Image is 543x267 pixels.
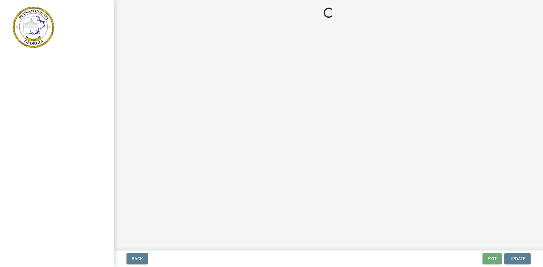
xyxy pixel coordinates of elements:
button: Exit [482,253,502,264]
span: Update [509,256,526,261]
button: Update [504,253,531,264]
img: Putnam County, Georgia [13,7,54,48]
span: Back [132,256,143,261]
button: Back [126,253,148,264]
